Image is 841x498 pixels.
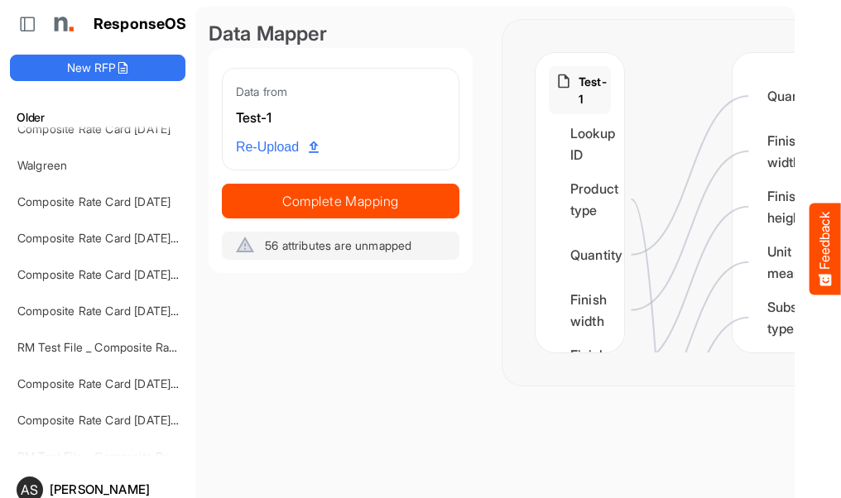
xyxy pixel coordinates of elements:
h1: ResponseOS [94,16,187,33]
a: Composite Rate Card [DATE]_smaller [17,413,214,427]
a: Composite Rate Card [DATE]_smaller [17,267,214,281]
a: Composite Rate Card [DATE]_smaller [17,376,214,390]
div: Quantity [549,229,611,280]
h6: Older [10,108,185,126]
a: Walgreen [17,158,67,172]
button: Feedback [810,204,841,295]
span: Re-Upload [236,136,319,158]
div: Finish width [746,126,808,177]
a: Re-Upload [229,132,325,163]
div: Data from [236,82,445,101]
p: Test-1 [579,73,607,108]
span: AS [21,483,38,496]
div: Data Mapper [209,20,473,48]
a: RM Test File _ Composite Rate Card [DATE] [17,340,248,354]
div: Finish height [549,340,611,391]
button: New RFP [10,55,185,81]
button: Complete Mapping [222,184,459,218]
div: Substrate type [746,292,808,343]
div: Unit of measure [746,237,808,288]
div: Finish width [549,285,611,336]
a: Composite Rate Card [DATE]_smaller [17,231,214,245]
div: Finish height [746,181,808,232]
div: Lookup ID [549,118,611,170]
span: 56 attributes are unmapped [265,238,411,252]
a: Composite Rate Card [DATE]_smaller [17,304,214,318]
div: Product type [549,174,611,225]
a: Composite Rate Card [DATE] [17,194,171,208]
a: Composite Rate Card [DATE] [17,122,171,136]
div: Test-1 [236,108,445,129]
div: Substrate thickness or weight [746,347,808,416]
img: Northell [46,7,79,41]
div: [PERSON_NAME] [50,483,179,496]
span: Complete Mapping [223,189,459,213]
div: Quantity [746,70,808,122]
